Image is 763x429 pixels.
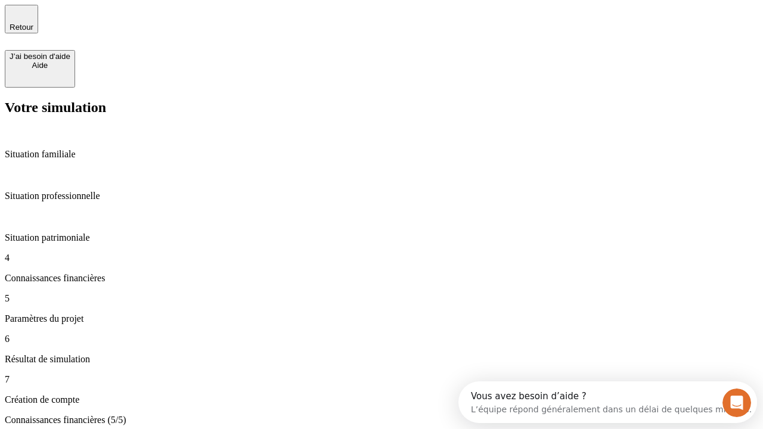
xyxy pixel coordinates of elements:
[5,293,758,304] p: 5
[13,20,293,32] div: L’équipe répond généralement dans un délai de quelques minutes.
[5,354,758,365] p: Résultat de simulation
[5,50,75,88] button: J’ai besoin d'aideAide
[5,394,758,405] p: Création de compte
[5,273,758,284] p: Connaissances financières
[5,149,758,160] p: Situation familiale
[5,5,38,33] button: Retour
[10,61,70,70] div: Aide
[5,100,758,116] h2: Votre simulation
[13,10,293,20] div: Vous avez besoin d’aide ?
[5,253,758,263] p: 4
[5,334,758,344] p: 6
[5,232,758,243] p: Situation patrimoniale
[5,191,758,201] p: Situation professionnelle
[5,374,758,385] p: 7
[5,415,758,425] p: Connaissances financières (5/5)
[458,381,757,423] iframe: Intercom live chat discovery launcher
[10,23,33,32] span: Retour
[5,5,328,38] div: Ouvrir le Messenger Intercom
[722,388,751,417] iframe: Intercom live chat
[5,313,758,324] p: Paramètres du projet
[10,52,70,61] div: J’ai besoin d'aide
